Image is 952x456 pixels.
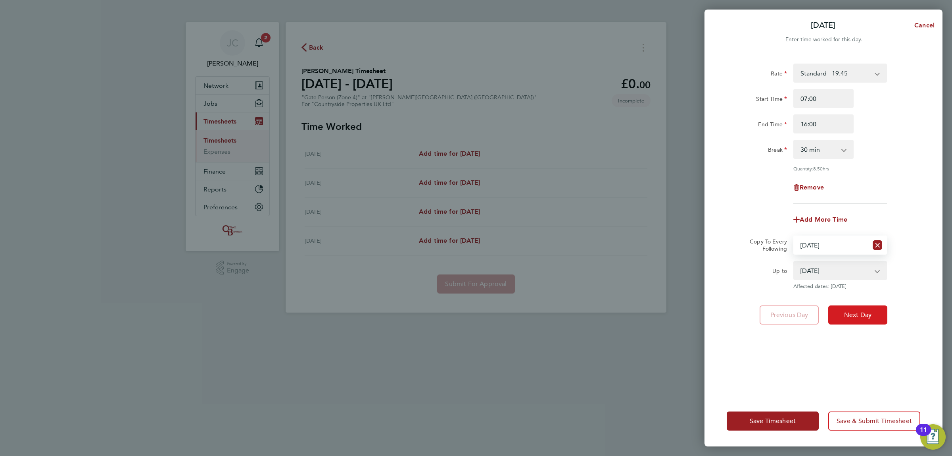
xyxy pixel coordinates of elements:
span: Next Day [844,311,871,319]
span: 8.50 [813,165,823,172]
span: Save Timesheet [750,417,796,425]
button: Cancel [902,17,942,33]
div: 11 [920,430,927,440]
div: Quantity: hrs [793,165,887,172]
button: Next Day [828,305,887,325]
span: Cancel [912,21,935,29]
label: End Time [758,121,787,130]
div: Enter time worked for this day. [704,35,942,44]
span: Save & Submit Timesheet [837,417,912,425]
button: Save Timesheet [727,412,819,431]
label: Start Time [756,95,787,105]
label: Up to [772,267,787,277]
label: Copy To Every Following [743,238,787,252]
input: E.g. 18:00 [793,114,854,133]
button: Save & Submit Timesheet [828,412,920,431]
label: Rate [771,70,787,79]
p: [DATE] [811,20,835,31]
label: Break [768,146,787,156]
span: Remove [800,184,824,191]
span: Affected dates: [DATE] [793,283,887,290]
span: Add More Time [800,216,847,223]
input: E.g. 08:00 [793,89,854,108]
button: Reset selection [873,236,882,254]
button: Open Resource Center, 11 new notifications [920,424,946,450]
button: Add More Time [793,216,847,223]
button: Remove [793,184,824,191]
